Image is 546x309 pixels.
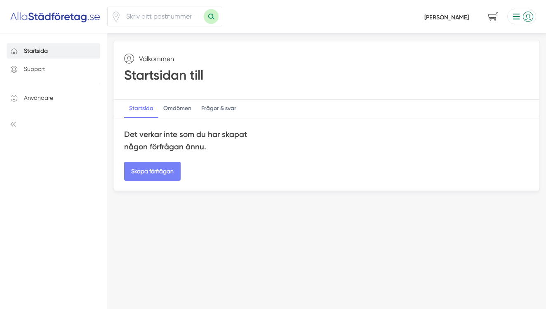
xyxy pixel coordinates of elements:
[204,9,219,24] button: Sök med postnummer
[10,10,101,23] img: Alla Städföretag
[121,7,204,26] input: Skriv ditt postnummer
[7,43,100,59] a: Startsida
[7,91,100,106] a: Användare
[24,64,45,74] p: Support
[124,128,252,155] h4: Det verkar inte som du har skapat någon förfrågan ännu.
[24,93,53,103] p: Användare
[124,67,203,86] h1: Startsidan till
[111,12,121,22] span: Klicka för att använda din position.
[139,54,174,64] p: Välkommen
[111,12,121,22] svg: Pin / Karta
[158,100,196,118] div: Omdömen
[7,84,100,106] div: Användare
[124,162,181,181] a: Skapa förfrågan
[124,100,158,118] div: Startsida
[24,46,48,56] p: Startsida
[482,9,504,24] span: navigation-cart
[424,14,469,21] a: [PERSON_NAME]
[7,62,100,77] a: Support
[196,100,241,118] div: Frågor & svar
